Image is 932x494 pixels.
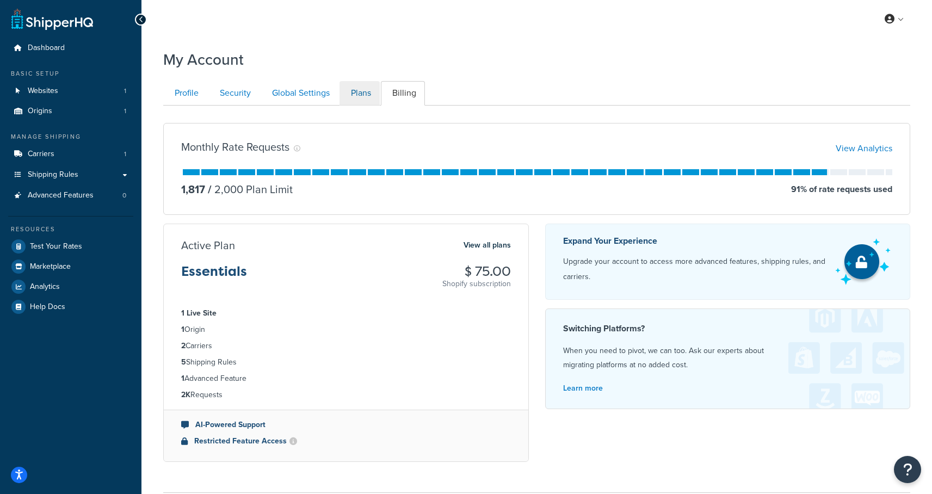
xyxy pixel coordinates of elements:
li: Requests [181,389,511,401]
h1: My Account [163,49,244,70]
a: Help Docs [8,297,133,317]
p: 91 % of rate requests used [791,182,892,197]
p: When you need to pivot, we can too. Ask our experts about migrating platforms at no added cost. [563,344,893,372]
li: Origin [181,324,511,336]
div: Manage Shipping [8,132,133,141]
a: Profile [163,81,207,106]
li: Origins [8,101,133,121]
strong: 1 [181,324,184,335]
a: Learn more [563,382,603,394]
span: 1 [124,150,126,159]
li: Carriers [181,340,511,352]
span: Shipping Rules [28,170,78,180]
span: / [208,181,212,197]
p: Expand Your Experience [563,233,826,249]
h3: Essentials [181,264,247,287]
li: Advanced Feature [181,373,511,385]
div: Basic Setup [8,69,133,78]
li: Carriers [8,144,133,164]
a: View Analytics [836,142,892,155]
h3: Monthly Rate Requests [181,141,289,153]
strong: 1 [181,373,184,384]
span: Origins [28,107,52,116]
a: ShipperHQ Home [11,8,93,30]
span: Test Your Rates [30,242,82,251]
a: Security [208,81,260,106]
li: Websites [8,81,133,101]
span: Websites [28,87,58,96]
a: Carriers 1 [8,144,133,164]
p: Shopify subscription [442,279,511,289]
button: Open Resource Center [894,456,921,483]
a: Shipping Rules [8,165,133,185]
strong: 5 [181,356,186,368]
div: Resources [8,225,133,234]
span: 1 [124,107,126,116]
h4: Switching Platforms? [563,322,893,335]
strong: 2 [181,340,186,351]
li: Advanced Features [8,186,133,206]
a: Analytics [8,277,133,297]
li: AI-Powered Support [181,419,511,431]
a: Test Your Rates [8,237,133,256]
span: Help Docs [30,302,65,312]
span: Analytics [30,282,60,292]
a: Advanced Features 0 [8,186,133,206]
span: Advanced Features [28,191,94,200]
p: 2,000 Plan Limit [205,182,293,197]
li: Shipping Rules [181,356,511,368]
a: View all plans [464,238,511,252]
span: 0 [122,191,126,200]
a: Marketplace [8,257,133,276]
li: Restricted Feature Access [181,435,511,447]
strong: 2K [181,389,190,400]
p: 1,817 [181,182,205,197]
a: Dashboard [8,38,133,58]
a: Websites 1 [8,81,133,101]
span: Dashboard [28,44,65,53]
h3: $ 75.00 [442,264,511,279]
a: Billing [381,81,425,106]
span: Carriers [28,150,54,159]
h3: Active Plan [181,239,235,251]
strong: 1 Live Site [181,307,217,319]
span: 1 [124,87,126,96]
a: Origins 1 [8,101,133,121]
a: Expand Your Experience Upgrade your account to access more advanced features, shipping rules, and... [545,224,911,300]
a: Global Settings [261,81,338,106]
a: Plans [340,81,380,106]
p: Upgrade your account to access more advanced features, shipping rules, and carriers. [563,254,826,285]
span: Marketplace [30,262,71,271]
